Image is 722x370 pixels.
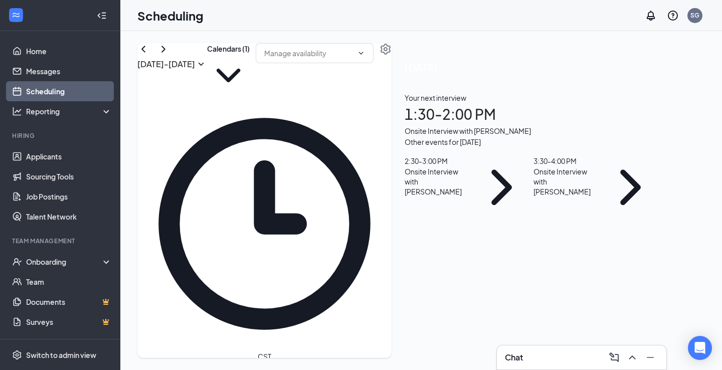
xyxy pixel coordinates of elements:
[505,352,523,363] h3: Chat
[380,43,392,55] svg: Settings
[26,292,112,312] a: DocumentsCrown
[12,257,22,267] svg: UserCheck
[195,58,207,70] svg: SmallChevronDown
[405,155,467,166] div: 2:30 - 3:00 PM
[26,272,112,292] a: Team
[26,146,112,166] a: Applicants
[405,166,467,197] div: Onsite Interview with [PERSON_NAME]
[207,43,250,97] button: Calendars (1)ChevronDown
[12,350,22,360] svg: Settings
[688,336,712,360] div: Open Intercom Messenger
[26,187,112,207] a: Job Postings
[645,10,657,22] svg: Notifications
[12,131,110,140] div: Hiring
[26,41,112,61] a: Home
[137,7,204,24] h1: Scheduling
[357,49,365,57] svg: ChevronDown
[26,61,112,81] a: Messages
[599,155,662,219] svg: ChevronRight
[642,349,658,365] button: Minimize
[644,351,656,363] svg: Minimize
[26,312,112,332] a: SurveysCrown
[405,103,662,125] h1: 1:30 - 2:00 PM
[533,166,596,197] div: Onsite Interview with [PERSON_NAME]
[26,81,112,101] a: Scheduling
[533,155,596,166] div: 3:30 - 4:00 PM
[26,166,112,187] a: Sourcing Tools
[264,48,353,59] input: Manage availability
[606,349,622,365] button: ComposeMessage
[405,92,662,103] div: Your next interview
[380,43,392,97] a: Settings
[137,43,149,55] svg: ChevronLeft
[11,10,21,20] svg: WorkstreamLogo
[608,351,620,363] svg: ComposeMessage
[137,97,392,351] svg: Clock
[12,237,110,245] div: Team Management
[690,11,699,20] div: SG
[157,43,169,55] svg: ChevronRight
[405,125,662,136] div: Onsite Interview with [PERSON_NAME]
[26,257,103,267] div: Onboarding
[470,155,533,219] svg: ChevronRight
[405,136,662,147] div: Other events for [DATE]
[137,58,195,71] h3: [DATE] - [DATE]
[26,106,112,116] div: Reporting
[626,351,638,363] svg: ChevronUp
[258,351,271,362] span: CST
[207,54,250,97] svg: ChevronDown
[26,207,112,227] a: Talent Network
[405,59,662,75] span: [DATE]
[26,350,96,360] div: Switch to admin view
[624,349,640,365] button: ChevronUp
[97,11,107,21] svg: Collapse
[667,10,679,22] svg: QuestionInfo
[12,106,22,116] svg: Analysis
